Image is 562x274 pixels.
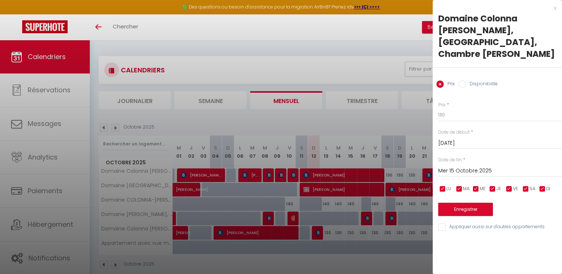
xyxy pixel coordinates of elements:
[438,102,446,109] label: Prix
[433,4,556,13] div: x
[446,185,451,192] span: LU
[438,13,556,60] div: Domaine Colonna [PERSON_NAME], [GEOGRAPHIC_DATA], Chambre [PERSON_NAME]
[438,157,462,164] label: Date de fin
[438,129,470,136] label: Date de début
[480,185,486,192] span: ME
[466,81,498,89] label: Disponibilité
[529,185,535,192] span: SA
[496,185,501,192] span: JE
[546,185,550,192] span: DI
[444,81,455,89] label: Prix
[463,185,470,192] span: MA
[438,203,493,216] button: Enregistrer
[513,185,518,192] span: VE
